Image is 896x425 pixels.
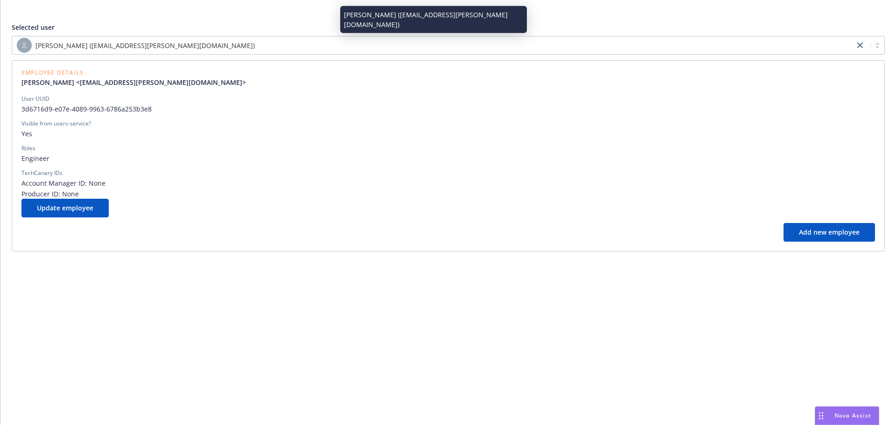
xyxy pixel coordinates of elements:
span: Engineer [21,153,875,163]
span: Selected user [12,23,55,32]
div: User UUID [21,95,49,103]
a: [PERSON_NAME] <[EMAIL_ADDRESS][PERSON_NAME][DOMAIN_NAME]> [21,77,253,87]
span: 3d6716d9-e07e-4089-9963-6786a253b3e8 [21,104,875,114]
span: [PERSON_NAME] ([EMAIL_ADDRESS][PERSON_NAME][DOMAIN_NAME]) [17,38,850,53]
button: Update employee [21,199,109,217]
button: Nova Assist [815,406,879,425]
div: Visible from users-service? [21,119,91,128]
div: Roles [21,144,35,153]
span: Employee Details [21,70,253,76]
div: TechCanary IDs [21,169,63,177]
button: Add new employee [784,223,875,242]
span: Nova Assist [834,411,871,419]
div: Drag to move [815,407,827,425]
span: Account Manager ID: None [21,178,875,188]
span: [PERSON_NAME] ([EMAIL_ADDRESS][PERSON_NAME][DOMAIN_NAME]) [35,41,255,50]
span: Update employee [37,203,93,212]
a: close [854,40,866,51]
span: Yes [21,129,875,139]
span: Add new employee [799,228,860,237]
span: Producer ID: None [21,189,875,199]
